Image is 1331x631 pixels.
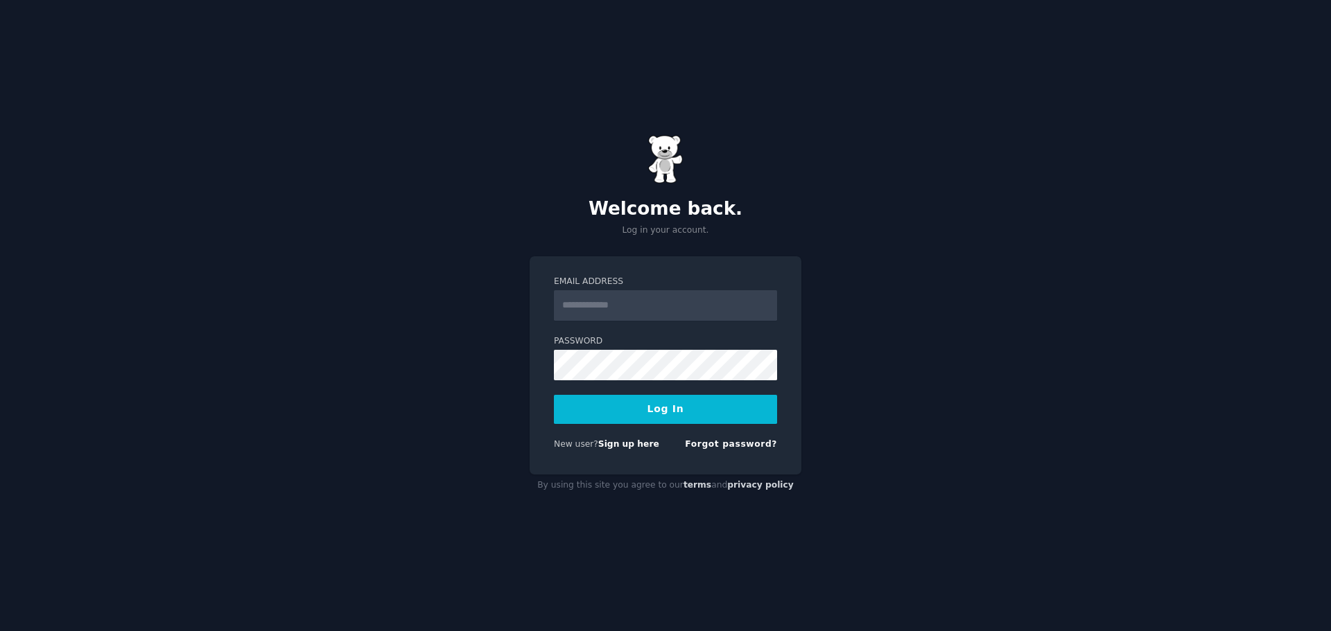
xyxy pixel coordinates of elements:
span: New user? [554,439,598,449]
h2: Welcome back. [530,198,801,220]
a: Forgot password? [685,439,777,449]
div: By using this site you agree to our and [530,474,801,497]
a: Sign up here [598,439,659,449]
a: privacy policy [727,480,794,490]
label: Password [554,335,777,348]
img: Gummy Bear [648,135,683,184]
p: Log in your account. [530,224,801,237]
a: terms [684,480,711,490]
button: Log In [554,395,777,424]
label: Email Address [554,276,777,288]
